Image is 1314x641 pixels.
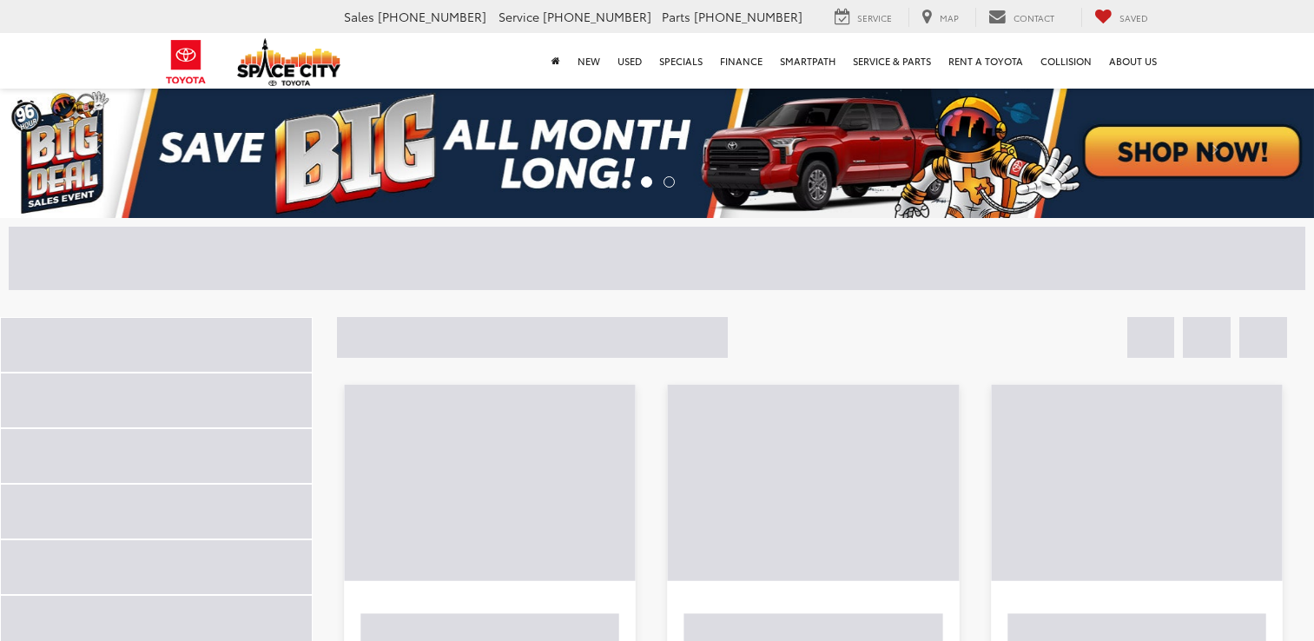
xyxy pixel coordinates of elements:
[1014,11,1054,24] span: Contact
[662,8,690,25] span: Parts
[1119,11,1148,24] span: Saved
[543,33,569,89] a: Home
[711,33,771,89] a: Finance
[1081,8,1161,27] a: My Saved Vehicles
[499,8,539,25] span: Service
[344,8,374,25] span: Sales
[609,33,650,89] a: Used
[857,11,892,24] span: Service
[844,33,940,89] a: Service & Parts
[1032,33,1100,89] a: Collision
[1100,33,1165,89] a: About Us
[569,33,609,89] a: New
[771,33,844,89] a: SmartPath
[940,11,959,24] span: Map
[154,34,219,90] img: Toyota
[822,8,905,27] a: Service
[543,8,651,25] span: [PHONE_NUMBER]
[650,33,711,89] a: Specials
[940,33,1032,89] a: Rent a Toyota
[237,38,341,86] img: Space City Toyota
[908,8,972,27] a: Map
[975,8,1067,27] a: Contact
[378,8,486,25] span: [PHONE_NUMBER]
[694,8,802,25] span: [PHONE_NUMBER]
